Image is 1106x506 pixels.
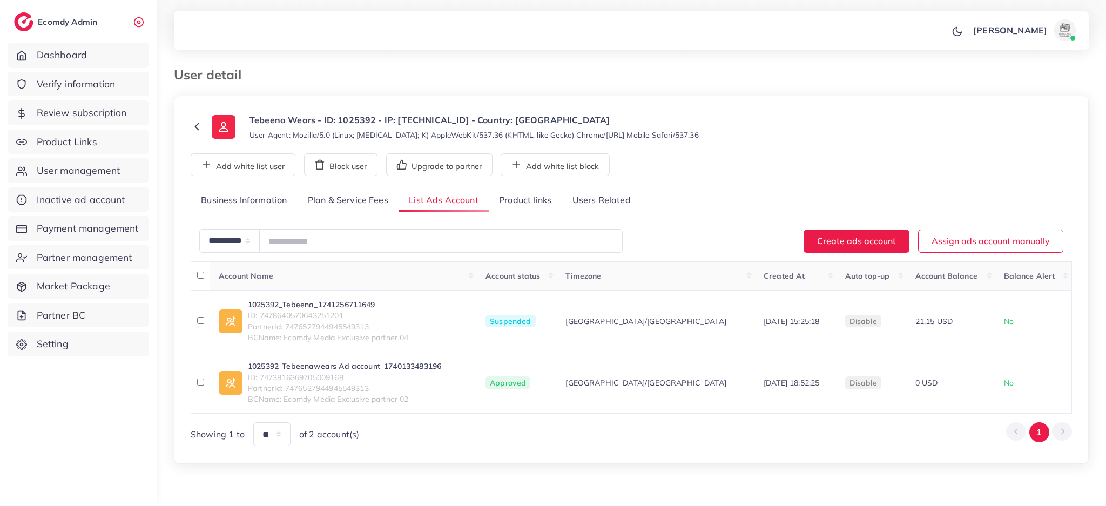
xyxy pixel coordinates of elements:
button: Upgrade to partner [386,153,493,176]
button: Block user [304,153,377,176]
span: Product Links [37,135,97,149]
small: User Agent: Mozilla/5.0 (Linux; [MEDICAL_DATA]; K) AppleWebKit/537.36 (KHTML, like Gecko) Chrome/... [249,130,699,140]
span: 0 USD [915,378,938,388]
a: Dashboard [8,43,149,68]
a: Business Information [191,189,298,212]
span: PartnerId: 7476527944945549313 [248,321,409,332]
span: Verify information [37,77,116,91]
span: Timezone [565,271,601,281]
button: Assign ads account manually [918,230,1063,253]
button: Add white list block [501,153,610,176]
span: Auto top-up [845,271,890,281]
span: Balance Alert [1004,271,1055,281]
span: Account Name [219,271,273,281]
span: Partner management [37,251,132,265]
span: Suspended [485,315,535,328]
span: of 2 account(s) [299,428,359,441]
img: ic-ad-info.7fc67b75.svg [219,371,242,395]
img: ic-ad-info.7fc67b75.svg [219,309,242,333]
span: User management [37,164,120,178]
p: Tebeena Wears - ID: 1025392 - IP: [TECHNICAL_ID] - Country: [GEOGRAPHIC_DATA] [249,113,699,126]
ul: Pagination [1006,422,1072,442]
span: Dashboard [37,48,87,62]
span: Inactive ad account [37,193,125,207]
span: Payment management [37,221,139,235]
a: [PERSON_NAME]avatar [967,19,1080,41]
span: Showing 1 to [191,428,245,441]
a: Market Package [8,274,149,299]
img: avatar [1054,19,1076,41]
h3: User detail [174,67,250,83]
span: Created At [764,271,805,281]
button: Create ads account [804,230,909,253]
span: Account status [485,271,540,281]
span: PartnerId: 7476527944945549313 [248,383,441,394]
button: Go to page 1 [1029,422,1049,442]
a: 1025392_Tebeena_1741256711649 [248,299,409,310]
h2: Ecomdy Admin [38,17,100,27]
span: Setting [37,337,69,351]
a: Verify information [8,72,149,97]
span: [GEOGRAPHIC_DATA]/[GEOGRAPHIC_DATA] [565,377,726,388]
span: Account Balance [915,271,977,281]
a: Review subscription [8,100,149,125]
a: Partner management [8,245,149,270]
span: disable [849,316,877,326]
img: logo [14,12,33,31]
span: Review subscription [37,106,127,120]
a: Payment management [8,216,149,241]
a: Inactive ad account [8,187,149,212]
span: BCName: Ecomdy Media Exclusive partner 02 [248,394,441,404]
p: [PERSON_NAME] [973,24,1047,37]
span: 21.15 USD [915,316,953,326]
span: Approved [485,376,530,389]
span: [DATE] 15:25:18 [764,316,819,326]
a: Users Related [562,189,640,212]
span: BCName: Ecomdy Media Exclusive partner 04 [248,332,409,343]
a: User management [8,158,149,183]
button: Add white list user [191,153,295,176]
span: ID: 7478640570643251201 [248,310,409,321]
a: Product links [489,189,562,212]
img: ic-user-info.36bf1079.svg [212,115,235,139]
a: Product Links [8,130,149,154]
a: Plan & Service Fees [298,189,399,212]
a: logoEcomdy Admin [14,12,100,31]
span: disable [849,378,877,388]
span: [DATE] 18:52:25 [764,378,819,388]
span: Partner BC [37,308,86,322]
span: ID: 7473816369705009168 [248,372,441,383]
a: 1025392_Tebeenawears Ad account_1740133483196 [248,361,441,372]
a: Setting [8,332,149,356]
span: Market Package [37,279,110,293]
span: No [1004,316,1014,326]
span: No [1004,378,1014,388]
span: [GEOGRAPHIC_DATA]/[GEOGRAPHIC_DATA] [565,316,726,327]
a: Partner BC [8,303,149,328]
a: List Ads Account [399,189,489,212]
